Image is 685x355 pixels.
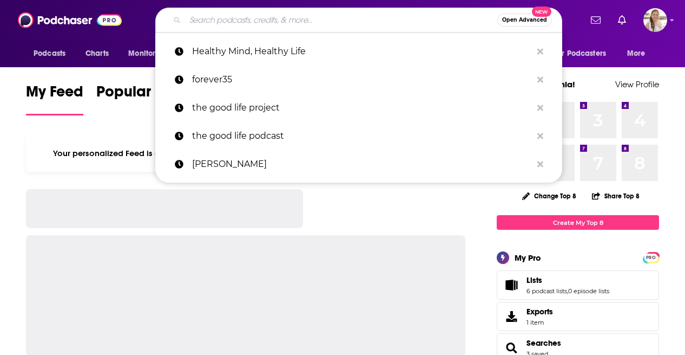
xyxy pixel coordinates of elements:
span: My Feed [26,82,83,107]
span: Open Advanced [502,17,547,23]
a: 6 podcast lists [526,287,567,295]
span: New [532,7,551,17]
div: Search podcasts, credits, & more... [155,8,562,33]
button: Share Top 8 [591,185,640,206]
p: millana snow [192,150,532,178]
span: , [567,287,568,295]
a: PRO [644,253,657,261]
div: My Pro [515,253,541,263]
a: Popular Feed [96,82,188,115]
a: Lists [500,277,522,293]
img: Podchaser - Follow, Share and Rate Podcasts [18,10,122,30]
p: the good life project [192,94,532,122]
span: Exports [526,307,553,317]
a: 0 episode lists [568,287,609,295]
div: Your personalized Feed is curated based on the Podcasts, Creators, Users, and Lists that you Follow. [26,135,465,172]
a: My Feed [26,82,83,115]
span: More [627,46,646,61]
input: Search podcasts, credits, & more... [185,11,497,29]
button: open menu [547,43,622,64]
p: Healthy Mind, Healthy Life [192,37,532,66]
a: Show notifications dropdown [587,11,605,29]
button: open menu [26,43,80,64]
span: Lists [497,270,659,300]
span: Lists [526,275,542,285]
a: View Profile [615,79,659,89]
a: Show notifications dropdown [614,11,630,29]
a: Searches [526,338,561,348]
a: Exports [497,302,659,331]
span: Popular Feed [96,82,188,107]
span: Monitoring [128,46,167,61]
button: Change Top 8 [516,189,583,203]
span: PRO [644,254,657,262]
a: Charts [78,43,115,64]
span: Logged in as acquavie [643,8,667,32]
button: Show profile menu [643,8,667,32]
p: forever35 [192,66,532,94]
button: Open AdvancedNew [497,14,552,27]
p: the good life podcast [192,122,532,150]
a: [PERSON_NAME] [155,150,562,178]
a: the good life project [155,94,562,122]
a: Create My Top 8 [497,215,659,230]
span: Charts [85,46,109,61]
span: For Podcasters [554,46,606,61]
a: Healthy Mind, Healthy Life [155,37,562,66]
a: forever35 [155,66,562,94]
a: Lists [526,275,609,285]
a: the good life podcast [155,122,562,150]
button: open menu [121,43,181,64]
span: Podcasts [34,46,65,61]
span: 1 item [526,319,553,326]
img: User Profile [643,8,667,32]
button: open menu [620,43,659,64]
span: Exports [500,309,522,324]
